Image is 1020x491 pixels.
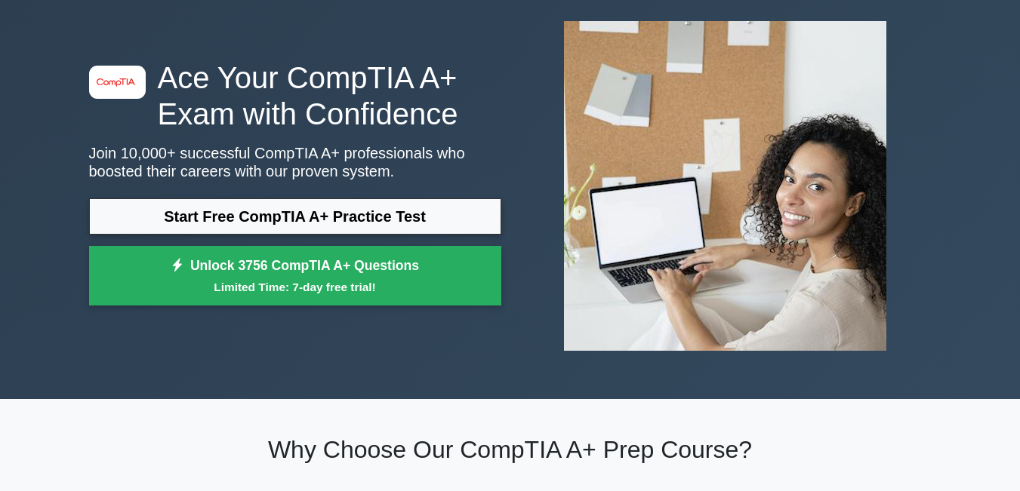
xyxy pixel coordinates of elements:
a: Unlock 3756 CompTIA A+ QuestionsLimited Time: 7-day free trial! [89,246,501,306]
h2: Why Choose Our CompTIA A+ Prep Course? [89,435,932,464]
p: Join 10,000+ successful CompTIA A+ professionals who boosted their careers with our proven system. [89,144,501,180]
small: Limited Time: 7-day free trial! [108,278,482,296]
a: Start Free CompTIA A+ Practice Test [89,198,501,235]
h1: Ace Your CompTIA A+ Exam with Confidence [89,60,501,132]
